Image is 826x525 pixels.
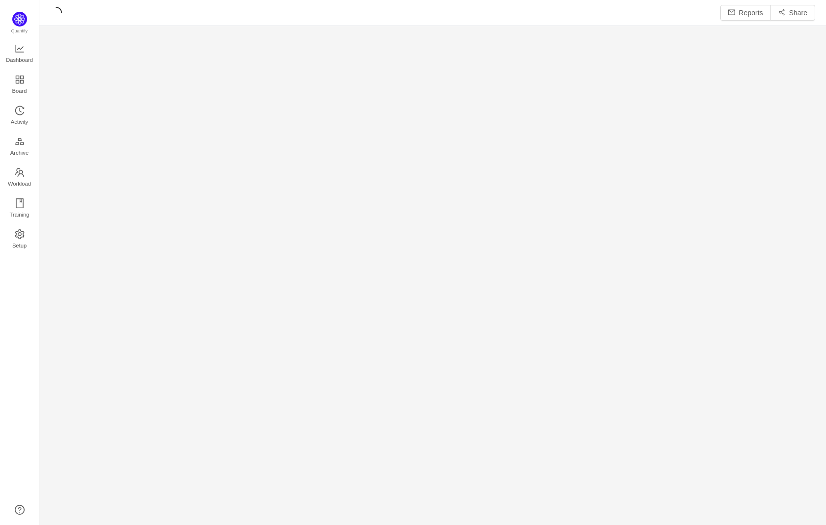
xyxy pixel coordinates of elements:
[15,75,25,95] a: Board
[15,505,25,515] a: icon: question-circle
[15,199,25,219] a: Training
[9,205,29,224] span: Training
[15,137,25,157] a: Archive
[50,7,62,19] i: icon: loading
[15,167,25,177] i: icon: team
[15,75,25,84] i: icon: appstore
[11,112,28,132] span: Activity
[15,230,25,249] a: Setup
[12,236,27,255] span: Setup
[15,168,25,188] a: Workload
[15,44,25,54] i: icon: line-chart
[15,44,25,64] a: Dashboard
[12,81,27,101] span: Board
[770,5,815,21] button: icon: share-altShare
[6,50,33,70] span: Dashboard
[15,198,25,208] i: icon: book
[720,5,771,21] button: icon: mailReports
[15,106,25,126] a: Activity
[11,28,28,33] span: Quantify
[15,106,25,115] i: icon: history
[15,137,25,146] i: icon: gold
[8,174,31,193] span: Workload
[12,12,27,27] img: Quantify
[10,143,29,163] span: Archive
[15,229,25,239] i: icon: setting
